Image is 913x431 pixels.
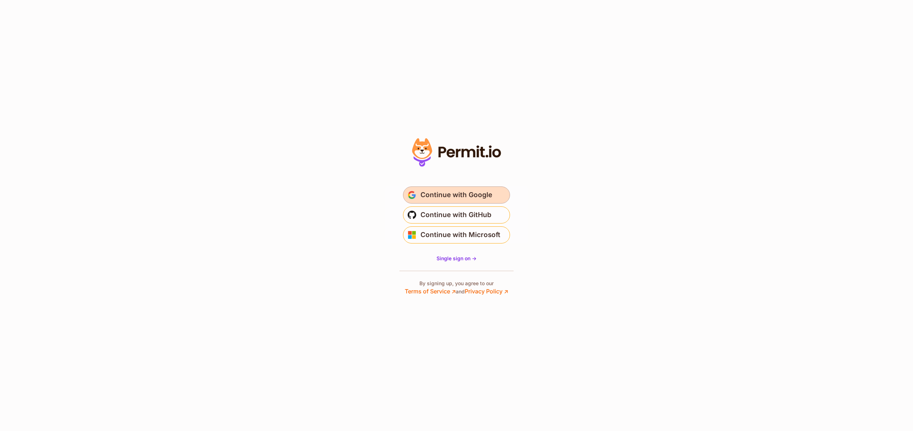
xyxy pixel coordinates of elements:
[403,226,510,243] button: Continue with Microsoft
[437,255,476,262] a: Single sign on ->
[420,229,500,241] span: Continue with Microsoft
[405,280,508,296] p: By signing up, you agree to our and
[403,206,510,224] button: Continue with GitHub
[420,189,492,201] span: Continue with Google
[403,186,510,204] button: Continue with Google
[465,288,508,295] a: Privacy Policy ↗
[420,209,491,221] span: Continue with GitHub
[405,288,456,295] a: Terms of Service ↗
